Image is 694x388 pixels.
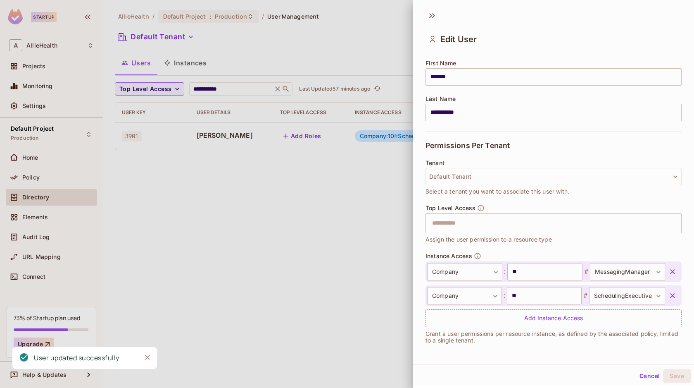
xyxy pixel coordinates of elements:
[636,369,663,383] button: Cancel
[427,263,502,280] div: Company
[425,331,682,344] p: Grant a user permissions per resource instance, as defined by the associated policy, limited to a...
[582,267,590,277] span: #
[663,369,691,383] button: Save
[425,160,444,166] span: Tenant
[425,168,682,185] button: Default Tenant
[502,291,507,301] span: :
[582,291,589,301] span: #
[34,353,119,363] div: User updated successfully
[425,96,456,102] span: Last Name
[590,263,665,280] div: MessagingManager
[440,34,477,44] span: Edit User
[502,267,507,277] span: :
[425,253,472,259] span: Instance Access
[141,351,154,364] button: Close
[425,60,456,67] span: First Name
[425,309,682,327] div: Add Instance Access
[425,205,475,211] span: Top Level Access
[677,222,679,224] button: Open
[589,287,665,304] div: SchedulingExecutive
[425,235,552,244] span: Assign the user permission to a resource type
[427,287,502,304] div: Company
[425,187,569,196] span: Select a tenant you want to associate this user with.
[425,141,510,150] span: Permissions Per Tenant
